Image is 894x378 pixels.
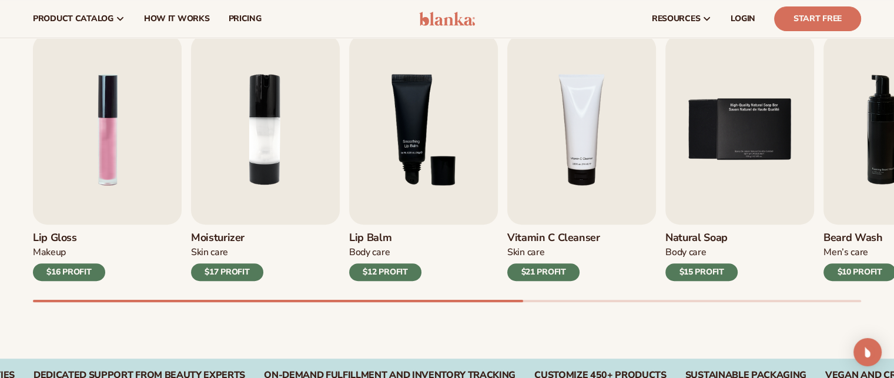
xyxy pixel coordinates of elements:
[191,246,263,259] div: Skin Care
[665,232,738,245] h3: Natural Soap
[33,232,105,245] h3: Lip Gloss
[665,35,814,281] a: 5 / 9
[507,263,580,281] div: $21 PROFIT
[191,232,263,245] h3: Moisturizer
[665,246,738,259] div: Body Care
[349,232,421,245] h3: Lip Balm
[349,246,421,259] div: Body Care
[349,263,421,281] div: $12 PROFIT
[507,246,600,259] div: Skin Care
[419,12,475,26] img: logo
[652,14,700,24] span: resources
[853,338,882,366] div: Open Intercom Messenger
[33,246,105,259] div: Makeup
[33,35,182,281] a: 1 / 9
[774,6,861,31] a: Start Free
[665,263,738,281] div: $15 PROFIT
[191,35,340,281] a: 2 / 9
[507,232,600,245] h3: Vitamin C Cleanser
[228,14,261,24] span: pricing
[33,263,105,281] div: $16 PROFIT
[144,14,210,24] span: How It Works
[731,14,755,24] span: LOGIN
[507,35,656,281] a: 4 / 9
[349,35,498,281] a: 3 / 9
[191,263,263,281] div: $17 PROFIT
[33,14,113,24] span: product catalog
